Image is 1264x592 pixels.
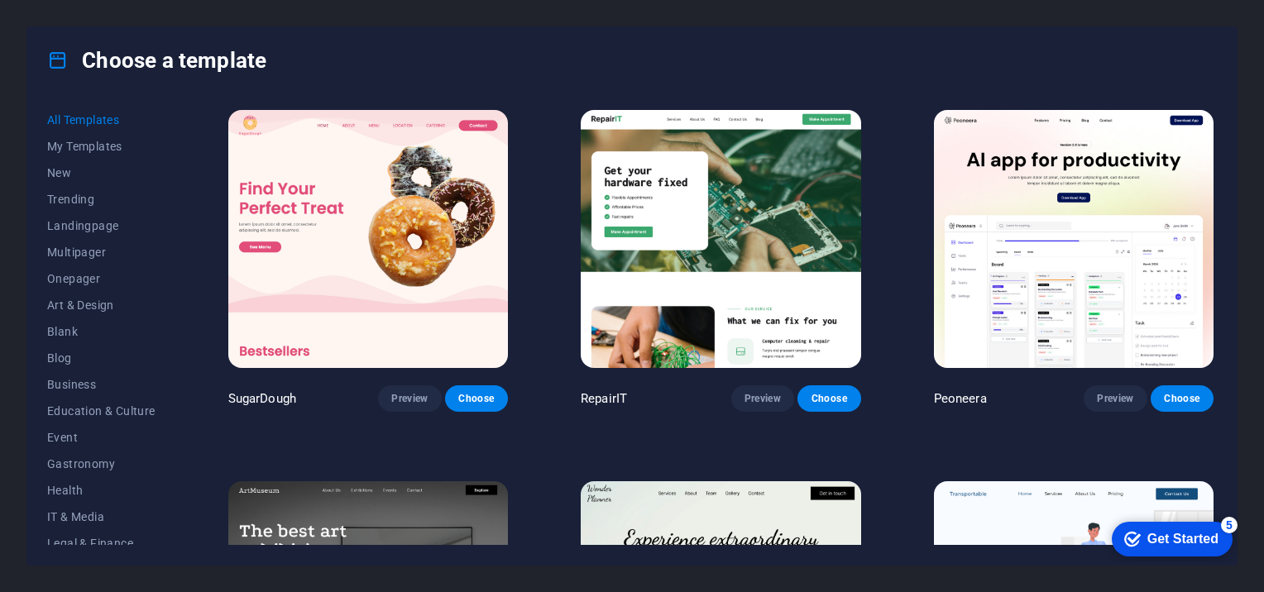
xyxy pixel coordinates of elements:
[47,345,156,371] button: Blog
[47,510,156,523] span: IT & Media
[445,385,508,412] button: Choose
[47,371,156,398] button: Business
[47,504,156,530] button: IT & Media
[122,3,139,20] div: 5
[47,212,156,239] button: Landingpage
[934,390,987,407] p: Peoneera
[47,140,156,153] span: My Templates
[731,385,794,412] button: Preview
[47,530,156,556] button: Legal & Finance
[1151,385,1214,412] button: Choose
[47,378,156,391] span: Business
[47,424,156,451] button: Event
[47,219,156,232] span: Landingpage
[811,392,847,405] span: Choose
[1097,392,1133,405] span: Preview
[581,390,627,407] p: RepairIT
[47,272,156,285] span: Onepager
[228,110,508,368] img: SugarDough
[47,318,156,345] button: Blank
[47,298,156,312] span: Art & Design
[49,18,120,33] div: Get Started
[458,392,495,405] span: Choose
[47,451,156,477] button: Gastronomy
[47,113,156,127] span: All Templates
[47,431,156,444] span: Event
[47,186,156,212] button: Trending
[47,484,156,497] span: Health
[934,110,1214,368] img: Peoneera
[47,398,156,424] button: Education & Culture
[1084,385,1147,412] button: Preview
[47,457,156,470] span: Gastronomy
[47,107,156,133] button: All Templates
[47,325,156,338] span: Blank
[47,193,156,206] span: Trending
[47,537,156,550] span: Legal & Finance
[391,392,428,405] span: Preview
[797,385,860,412] button: Choose
[47,351,156,365] span: Blog
[47,47,266,74] h4: Choose a template
[581,110,860,368] img: RepairIT
[47,239,156,265] button: Multipager
[47,246,156,259] span: Multipager
[13,8,134,43] div: Get Started 5 items remaining, 0% complete
[745,392,781,405] span: Preview
[228,390,296,407] p: SugarDough
[47,265,156,292] button: Onepager
[47,404,156,418] span: Education & Culture
[47,160,156,186] button: New
[1164,392,1200,405] span: Choose
[378,385,441,412] button: Preview
[47,477,156,504] button: Health
[47,166,156,179] span: New
[47,292,156,318] button: Art & Design
[47,133,156,160] button: My Templates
